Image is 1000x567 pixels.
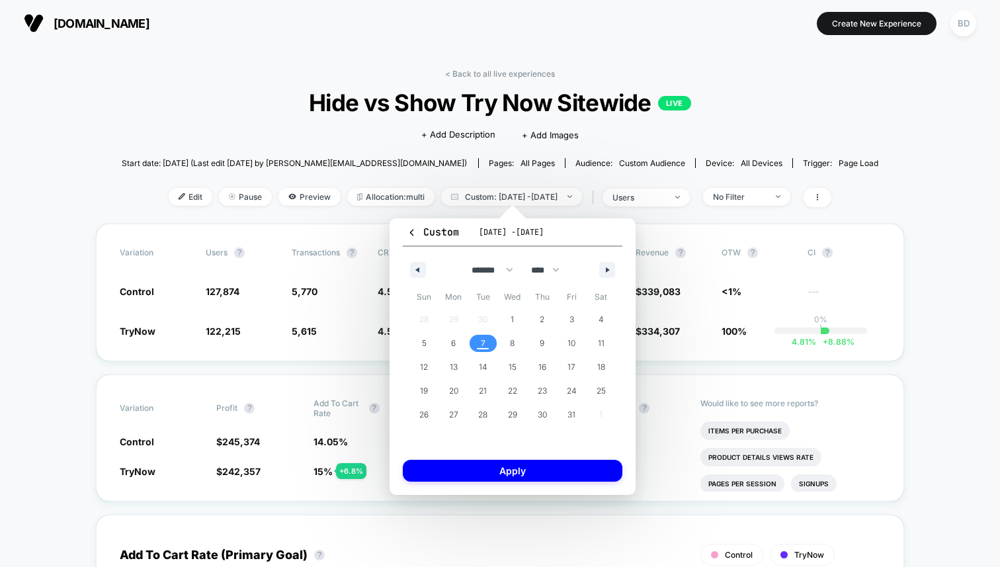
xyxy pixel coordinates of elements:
p: Would like to see more reports? [700,398,881,408]
span: Wed [498,286,528,308]
p: LIVE [658,96,691,110]
span: 30 [538,403,547,427]
span: $ [636,286,681,297]
span: Custom: [DATE] - [DATE] [441,188,582,206]
span: 242,357 [222,466,261,477]
span: Custom [407,226,459,239]
span: 339,083 [642,286,681,297]
button: 16 [527,355,557,379]
span: 17 [567,355,575,379]
span: Variation [120,247,192,258]
span: 8.88 % [816,337,854,347]
img: end [229,193,235,200]
span: OTW [722,247,794,258]
span: Allocation: multi [347,188,435,206]
button: 23 [527,379,557,403]
button: 11 [586,331,616,355]
span: 5 [422,331,427,355]
button: ? [314,550,325,560]
span: Mon [439,286,469,308]
button: ? [244,403,255,414]
span: 31 [567,403,575,427]
span: Thu [527,286,557,308]
button: ? [747,247,758,258]
span: Edit [169,188,212,206]
span: 18 [597,355,605,379]
span: $ [636,326,680,337]
span: Add To Cart Rate [313,398,362,418]
button: 13 [439,355,469,379]
span: 1 [511,308,514,331]
span: TryNow [120,326,155,337]
span: 27 [449,403,458,427]
span: 14 [479,355,487,379]
a: < Back to all live experiences [445,69,555,79]
button: 28 [468,403,498,427]
button: 7 [468,331,498,355]
img: end [675,196,680,198]
div: No Filter [713,192,766,202]
span: Tue [468,286,498,308]
button: 24 [557,379,587,403]
span: 100% [722,326,747,337]
span: 28 [478,403,487,427]
span: + Add Description [421,128,495,142]
button: BD [946,10,980,37]
p: | [819,324,822,334]
button: Apply [403,460,622,482]
button: 3 [557,308,587,331]
button: 2 [527,308,557,331]
span: --- [808,288,880,298]
img: calendar [451,193,458,200]
button: 22 [498,379,528,403]
span: 12 [420,355,428,379]
span: CI [808,247,880,258]
span: Sat [586,286,616,308]
span: 4 [599,308,604,331]
button: 1 [498,308,528,331]
img: end [567,195,572,198]
div: Pages: [489,158,555,168]
span: 19 [420,379,428,403]
button: 19 [409,379,439,403]
img: rebalance [357,193,362,200]
span: | [589,188,603,207]
button: 18 [586,355,616,379]
span: $ [216,466,261,477]
button: ? [822,247,833,258]
span: 15 % [313,466,333,477]
span: Variation [120,398,192,418]
span: all pages [521,158,555,168]
button: 9 [527,331,557,355]
span: 8 [510,331,515,355]
span: Control [120,286,154,297]
span: 14.05 % [313,436,348,447]
span: 245,374 [222,436,260,447]
span: users [206,247,228,257]
button: 27 [439,403,469,427]
span: 23 [538,379,547,403]
span: 29 [508,403,517,427]
span: 15 [509,355,517,379]
div: Audience: [575,158,685,168]
div: BD [950,11,976,36]
button: 25 [586,379,616,403]
span: TryNow [794,550,824,560]
li: Product Details Views Rate [700,448,821,466]
button: 31 [557,403,587,427]
button: 17 [557,355,587,379]
span: Control [120,436,154,447]
button: [DOMAIN_NAME] [20,13,153,34]
div: users [612,193,665,202]
span: 7 [481,331,485,355]
button: ? [675,247,686,258]
img: edit [179,193,185,200]
span: + [823,337,828,347]
button: 20 [439,379,469,403]
span: Profit [216,403,237,413]
span: all devices [741,158,782,168]
span: [DOMAIN_NAME] [54,17,149,30]
span: 127,874 [206,286,239,297]
img: end [776,195,780,198]
span: [DATE] - [DATE] [479,227,544,238]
